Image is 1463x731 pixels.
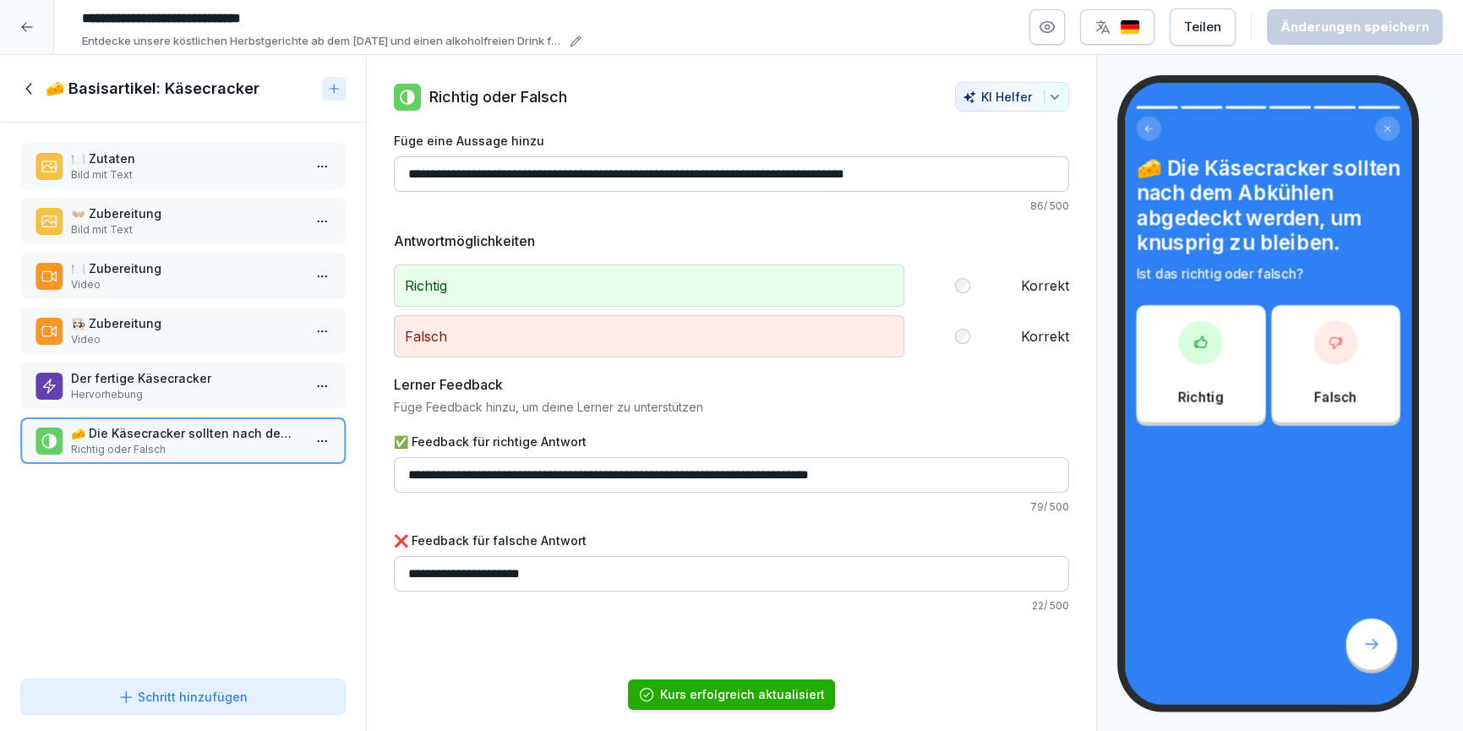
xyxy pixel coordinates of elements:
p: Video [71,277,302,292]
p: 🍽️ Zutaten [71,150,302,167]
label: ✅ Feedback für richtige Antwort [394,433,1070,450]
p: Entdecke unsere köstlichen Herbstgerichte ab dem [DATE] und einen alkoholfreien Drink für den [PE... [82,33,565,50]
label: ❌ Feedback für falsche Antwort [394,532,1070,549]
p: Falsch [1314,387,1357,406]
div: 👩🏻‍🍳 ZubereitungVideo [20,308,346,354]
p: 22 / 500 [394,598,1070,614]
p: Falsch [394,315,905,357]
p: Füge Feedback hinzu, um deine Lerner zu unterstützen [394,398,1070,416]
div: Der fertige KäsecrackerHervorhebung [20,363,346,409]
p: Richtig [1178,387,1224,406]
div: 🧀 Die Käsecracker sollten nach dem Abkühlen abgedeckt werden, um knusprig zu bleiben.Richtig oder... [20,417,346,464]
p: Bild mit Text [71,222,302,237]
div: KI Helfer [963,90,1062,104]
label: Korrekt [1021,326,1069,346]
p: Richtig [394,265,905,307]
button: Teilen [1170,8,1236,46]
div: Schritt hinzufügen [117,688,248,706]
div: Kurs erfolgreich aktualisiert [660,686,825,703]
p: 86 / 500 [394,199,1070,214]
h5: Antwortmöglichkeiten [394,231,1070,251]
p: Video [71,332,302,347]
div: 👐🏼 ZubereitungBild mit Text [20,198,346,244]
div: 🍽️ ZubereitungVideo [20,253,346,299]
p: Ist das richtig oder falsch? [1137,264,1400,283]
button: Änderungen speichern [1267,9,1443,45]
p: 79 / 500 [394,499,1070,515]
div: 🍽️ ZutatenBild mit Text [20,143,346,189]
p: Der fertige Käsecracker [71,369,302,387]
label: Füge eine Aussage hinzu [394,132,1070,150]
img: de.svg [1120,19,1140,35]
h1: 🧀 Basisartikel: Käsecracker [46,79,259,99]
h5: Lerner Feedback [394,374,503,395]
p: 🍽️ Zubereitung [71,259,302,277]
p: Richtig oder Falsch [429,85,567,108]
p: Richtig oder Falsch [71,442,302,457]
p: 👩🏻‍🍳 Zubereitung [71,314,302,332]
label: Korrekt [1021,275,1069,296]
div: Änderungen speichern [1280,18,1429,36]
button: Schritt hinzufügen [20,679,346,715]
p: Hervorhebung [71,387,302,402]
h4: 🧀 Die Käsecracker sollten nach dem Abkühlen abgedeckt werden, um knusprig zu bleiben. [1137,155,1400,255]
button: KI Helfer [955,82,1069,112]
div: Teilen [1184,18,1221,36]
p: 🧀 Die Käsecracker sollten nach dem Abkühlen abgedeckt werden, um knusprig zu bleiben. [71,424,302,442]
p: Bild mit Text [71,167,302,183]
p: 👐🏼 Zubereitung [71,205,302,222]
